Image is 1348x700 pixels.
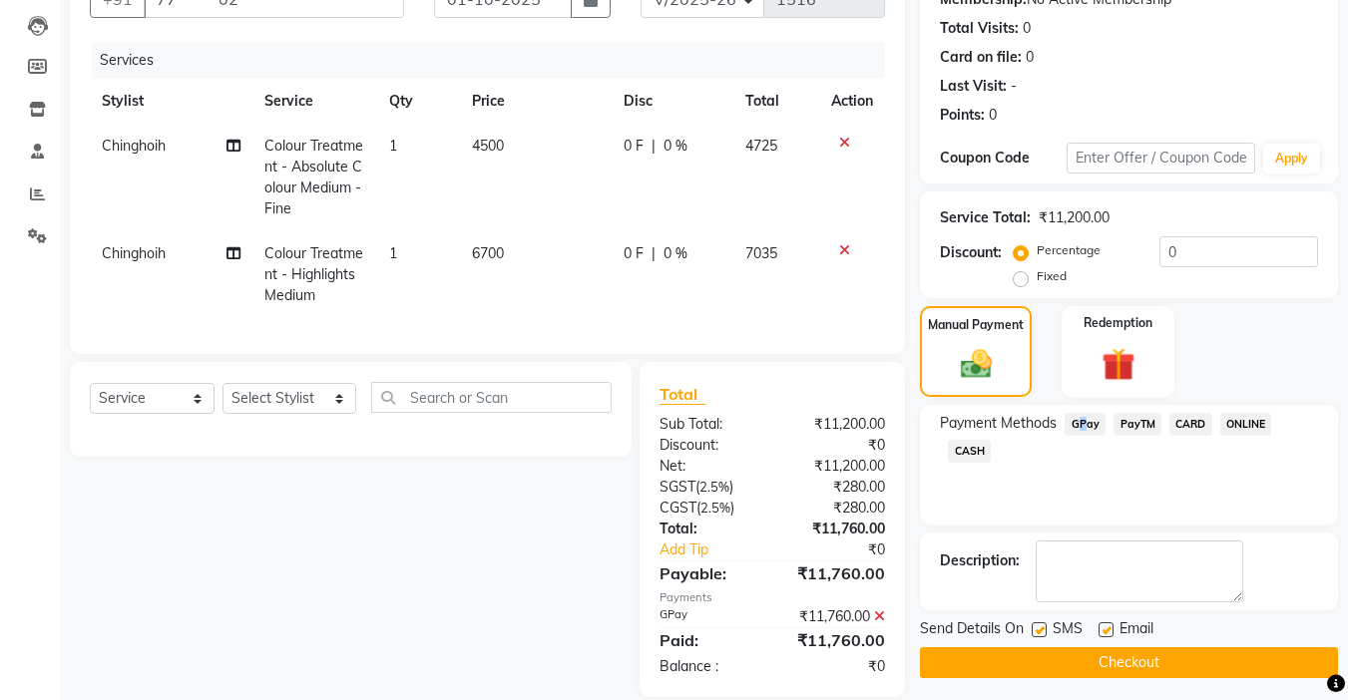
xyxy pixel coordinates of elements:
label: Redemption [1084,314,1152,332]
span: 4725 [745,137,777,155]
div: Paid: [645,628,772,652]
label: Fixed [1037,267,1067,285]
div: ₹11,200.00 [1039,207,1110,228]
th: Price [460,79,613,124]
label: Percentage [1037,241,1101,259]
span: Chinghoih [102,244,166,262]
div: Last Visit: [940,76,1007,97]
th: Service [252,79,377,124]
img: _cash.svg [951,346,1002,382]
div: Service Total: [940,207,1031,228]
span: 6700 [472,244,504,262]
span: 0 F [624,136,644,157]
div: ₹11,200.00 [772,414,900,435]
span: PayTM [1114,413,1161,436]
span: GPay [1065,413,1106,436]
span: Colour Treatment - Absolute Colour Medium - Fine [264,137,363,217]
span: 0 % [664,243,687,264]
span: Chinghoih [102,137,166,155]
span: 0 % [664,136,687,157]
div: ₹0 [794,539,901,560]
div: Total: [645,519,772,539]
span: CARD [1169,413,1212,436]
div: Sub Total: [645,414,772,435]
span: 7035 [745,244,777,262]
div: ₹11,760.00 [772,519,900,539]
div: ( ) [645,477,772,498]
span: | [652,243,656,264]
div: ₹11,760.00 [772,628,900,652]
span: 1 [389,244,397,262]
span: Total [660,384,705,405]
th: Stylist [90,79,252,124]
div: ( ) [645,498,772,519]
div: - [1011,76,1017,97]
div: Discount: [940,242,1002,263]
span: CGST [660,499,696,517]
div: Description: [940,550,1020,571]
a: Add Tip [645,539,793,560]
img: _gift.svg [1092,344,1145,385]
div: Payable: [645,561,772,585]
div: ₹11,760.00 [772,606,900,627]
div: GPay [645,606,772,627]
span: Colour Treatment - Highlights Medium [264,244,363,304]
div: Total Visits: [940,18,1019,39]
label: Manual Payment [928,316,1024,334]
div: ₹11,200.00 [772,456,900,477]
div: Payments [660,589,885,606]
div: Net: [645,456,772,477]
div: ₹280.00 [772,498,900,519]
div: Card on file: [940,47,1022,68]
div: Balance : [645,656,772,677]
span: ONLINE [1220,413,1272,436]
div: ₹0 [772,435,900,456]
span: Send Details On [920,618,1024,643]
input: Enter Offer / Coupon Code [1067,143,1255,174]
span: | [652,136,656,157]
div: 0 [1026,47,1034,68]
th: Total [733,79,819,124]
div: ₹280.00 [772,477,900,498]
button: Checkout [920,647,1338,678]
div: Coupon Code [940,148,1066,169]
div: 0 [989,105,997,126]
th: Disc [612,79,733,124]
div: Points: [940,105,985,126]
th: Action [819,79,885,124]
button: Apply [1263,144,1320,174]
span: 1 [389,137,397,155]
input: Search or Scan [371,382,612,413]
div: ₹0 [772,656,900,677]
div: Services [92,42,900,79]
span: SMS [1053,618,1083,643]
span: 2.5% [700,500,730,516]
span: SGST [660,478,695,496]
span: Payment Methods [940,413,1057,434]
div: ₹11,760.00 [772,561,900,585]
span: 0 F [624,243,644,264]
div: 0 [1023,18,1031,39]
span: 2.5% [699,479,729,495]
th: Qty [377,79,460,124]
span: Email [1120,618,1153,643]
span: 4500 [472,137,504,155]
div: Discount: [645,435,772,456]
span: CASH [948,440,991,463]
